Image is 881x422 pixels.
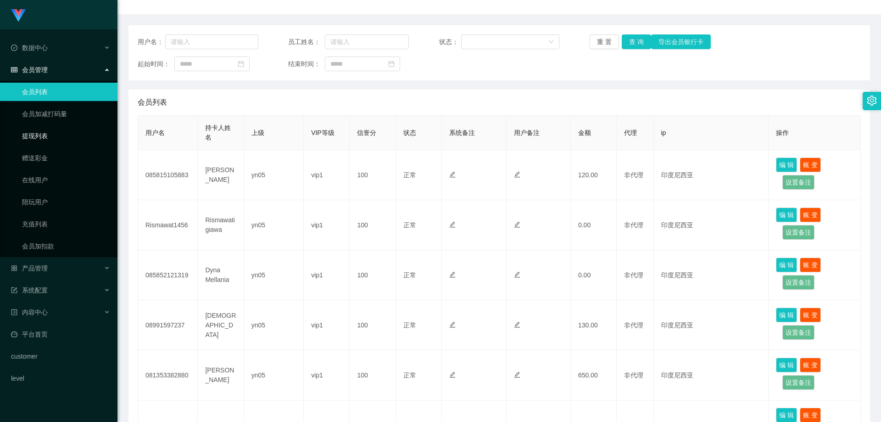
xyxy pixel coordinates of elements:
[198,200,244,250] td: Rismawati giawa
[11,309,48,316] span: 内容中心
[403,321,416,329] span: 正常
[238,61,244,67] i: 图标: calendar
[11,264,48,272] span: 产品管理
[205,124,231,141] span: 持卡人姓名
[325,34,409,49] input: 请输入
[800,208,821,222] button: 账 变
[403,171,416,179] span: 正常
[624,171,643,179] span: 非代理
[350,350,396,400] td: 100
[654,150,769,200] td: 印度尼西亚
[11,66,48,73] span: 会员管理
[403,371,416,379] span: 正常
[514,221,520,228] i: 图标: edit
[304,350,350,400] td: vip1
[514,129,540,136] span: 用户备注
[11,347,110,366] a: customer
[288,37,325,47] span: 员工姓名：
[350,300,396,350] td: 100
[776,208,797,222] button: 编 辑
[651,34,711,49] button: 导出会员银行卡
[11,309,17,315] i: 图标: profile
[514,321,520,328] i: 图标: edit
[654,200,769,250] td: 印度尼西亚
[304,150,350,200] td: vip1
[22,149,110,167] a: 赠送彩金
[145,129,165,136] span: 用户名
[11,44,48,51] span: 数据中心
[571,300,617,350] td: 130.00
[350,200,396,250] td: 100
[138,200,198,250] td: Rismawat1456
[449,371,456,378] i: 图标: edit
[654,300,769,350] td: 印度尼西亚
[548,39,554,45] i: 图标: down
[776,158,797,172] button: 编 辑
[624,271,643,279] span: 非代理
[776,308,797,322] button: 编 辑
[624,221,643,229] span: 非代理
[449,221,456,228] i: 图标: edit
[198,350,244,400] td: [PERSON_NAME]
[403,271,416,279] span: 正常
[304,300,350,350] td: vip1
[571,200,617,250] td: 0.00
[449,271,456,278] i: 图标: edit
[251,129,264,136] span: 上级
[11,287,48,294] span: 系统配置
[449,171,456,178] i: 图标: edit
[11,45,17,51] i: 图标: check-circle-o
[388,61,395,67] i: 图标: calendar
[624,321,643,329] span: 非代理
[11,67,17,73] i: 图标: table
[449,129,475,136] span: 系统备注
[514,371,520,378] i: 图标: edit
[198,150,244,200] td: [PERSON_NAME]
[138,59,174,69] span: 起始时间：
[622,34,651,49] button: 查 询
[800,158,821,172] button: 账 变
[624,129,637,136] span: 代理
[578,129,591,136] span: 金额
[22,127,110,145] a: 提现列表
[590,34,619,49] button: 重 置
[350,150,396,200] td: 100
[198,300,244,350] td: [DEMOGRAPHIC_DATA]
[244,300,304,350] td: yn05
[138,250,198,300] td: 085852121319
[244,350,304,400] td: yn05
[304,250,350,300] td: vip1
[304,200,350,250] td: vip1
[198,250,244,300] td: Dyna Mellania
[165,34,258,49] input: 请输入
[661,129,666,136] span: ip
[244,200,304,250] td: yn05
[571,150,617,200] td: 120.00
[138,97,167,108] span: 会员列表
[776,358,797,372] button: 编 辑
[782,175,814,190] button: 设置备注
[138,300,198,350] td: 08991597237
[22,237,110,255] a: 会员加扣款
[11,9,26,22] img: logo.9652507e.png
[403,129,416,136] span: 状态
[11,325,110,343] a: 图标: dashboard平台首页
[654,250,769,300] td: 印度尼西亚
[22,193,110,211] a: 陪玩用户
[776,129,789,136] span: 操作
[782,275,814,290] button: 设置备注
[11,287,17,293] i: 图标: form
[244,250,304,300] td: yn05
[244,150,304,200] td: yn05
[311,129,335,136] span: VIP等级
[11,265,17,271] i: 图标: appstore-o
[800,258,821,272] button: 账 变
[350,250,396,300] td: 100
[22,215,110,233] a: 充值列表
[782,325,814,340] button: 设置备注
[449,321,456,328] i: 图标: edit
[138,150,198,200] td: 085815105883
[782,375,814,390] button: 设置备注
[138,350,198,400] td: 081353382880
[439,37,462,47] span: 状态：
